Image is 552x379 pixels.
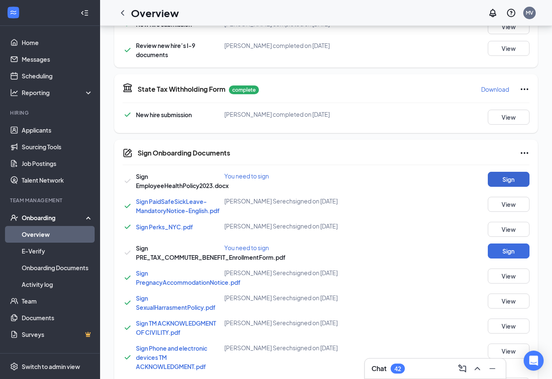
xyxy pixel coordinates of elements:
svg: QuestionInfo [506,8,516,18]
div: Open Intercom Messenger [524,351,544,371]
button: ChevronUp [471,362,484,375]
svg: Settings [10,362,18,371]
a: Sign TM ACKNOWLEDGMENT OF CIVILITY.pdf [136,319,216,336]
a: Applicants [22,122,93,138]
h5: State Tax Withholding Form [138,85,226,94]
svg: Checkmark [123,273,133,283]
svg: ComposeMessage [457,364,467,374]
div: [PERSON_NAME] Serech signed on [DATE] [224,197,360,205]
svg: Collapse [80,9,89,17]
button: Sign [488,172,529,187]
button: View [488,222,529,237]
div: Team Management [10,197,91,204]
svg: Checkmark [123,45,133,55]
a: Scheduling [22,68,93,84]
a: Onboarding Documents [22,259,93,276]
svg: Checkmark [123,298,133,308]
h3: Chat [371,364,386,373]
div: MV [526,9,533,16]
a: Sign Phone and electronic devices TM ACKNOWLEDGMENT.pdf [136,344,207,370]
svg: Checkmark [123,248,133,258]
button: ComposeMessage [456,362,469,375]
svg: Checkmark [123,323,133,333]
svg: Checkmark [123,352,133,362]
span: Sign EmployeeHealthPolicy2023.docx [136,173,228,189]
svg: Checkmark [123,110,133,120]
div: [PERSON_NAME] Serech signed on [DATE] [224,222,360,230]
svg: Notifications [488,8,498,18]
p: complete [229,85,259,94]
button: View [488,344,529,359]
div: You need to sign [224,243,360,252]
div: Onboarding [22,213,86,222]
svg: ChevronUp [472,364,482,374]
a: Sign Perks_NYC.pdf [136,223,193,231]
span: [PERSON_NAME] completed on [DATE] [224,42,330,49]
a: Team [22,293,93,309]
a: Sourcing Tools [22,138,93,155]
button: Minimize [486,362,499,375]
svg: Ellipses [519,148,529,158]
div: [PERSON_NAME] Serech signed on [DATE] [224,319,360,327]
svg: WorkstreamLogo [9,8,18,17]
button: Sign [488,243,529,259]
h5: Sign Onboarding Documents [138,148,230,158]
div: [PERSON_NAME] Serech signed on [DATE] [224,344,360,352]
div: 42 [394,365,401,372]
svg: Checkmark [123,201,133,211]
button: View [488,269,529,284]
svg: UserCheck [10,213,18,222]
button: Download [481,83,509,96]
div: You need to sign [224,172,360,180]
svg: Minimize [487,364,497,374]
a: E-Verify [22,243,93,259]
a: Sign PaidSafeSickLeave-MandatoryNotice-English.pdf [136,198,220,214]
span: Sign PRE_TAX_COMMUTER_BENEFIT_EnrollmentForm.pdf [136,244,286,261]
div: Reporting [22,88,93,97]
svg: Checkmark [123,222,133,232]
button: View [488,319,529,334]
div: Hiring [10,109,91,116]
button: View [488,294,529,309]
button: View [488,197,529,212]
span: [PERSON_NAME] completed on [DATE] [224,110,330,118]
svg: Ellipses [519,84,529,94]
svg: Analysis [10,88,18,97]
h1: Overview [131,6,179,20]
a: Activity log [22,276,93,293]
a: Job Postings [22,155,93,172]
a: Sign SexualHarrasmentPolicy.pdf [136,294,216,311]
a: Home [22,34,93,51]
div: Switch to admin view [22,362,80,371]
svg: TaxGovernmentIcon [123,83,133,93]
a: Documents [22,309,93,326]
button: View [488,110,529,125]
div: [PERSON_NAME] Serech signed on [DATE] [224,294,360,302]
p: Download [481,85,509,93]
a: Talent Network [22,172,93,188]
div: [PERSON_NAME] Serech signed on [DATE] [224,269,360,277]
button: View [488,19,529,34]
a: SurveysCrown [22,326,93,343]
button: View [488,41,529,56]
a: Overview [22,226,93,243]
span: New hire submission [136,111,192,118]
svg: ChevronLeft [118,8,128,18]
svg: CompanyDocumentIcon [123,148,133,158]
svg: Checkmark [123,176,133,186]
a: Sign PregnacyAccommodationNotice.pdf [136,269,241,286]
a: Messages [22,51,93,68]
span: Review new hire’s I-9 documents [136,42,195,58]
